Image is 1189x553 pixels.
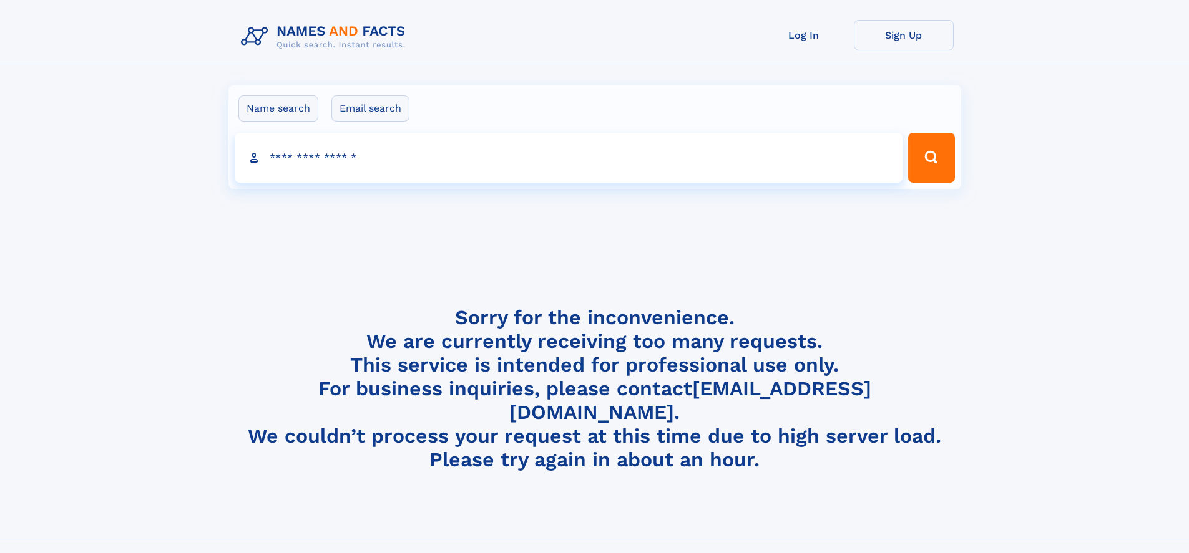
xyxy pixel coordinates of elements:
[236,20,416,54] img: Logo Names and Facts
[854,20,954,50] a: Sign Up
[509,377,871,424] a: [EMAIL_ADDRESS][DOMAIN_NAME]
[235,133,903,183] input: search input
[236,305,954,472] h4: Sorry for the inconvenience. We are currently receiving too many requests. This service is intend...
[754,20,854,50] a: Log In
[238,95,318,122] label: Name search
[908,133,954,183] button: Search Button
[331,95,409,122] label: Email search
